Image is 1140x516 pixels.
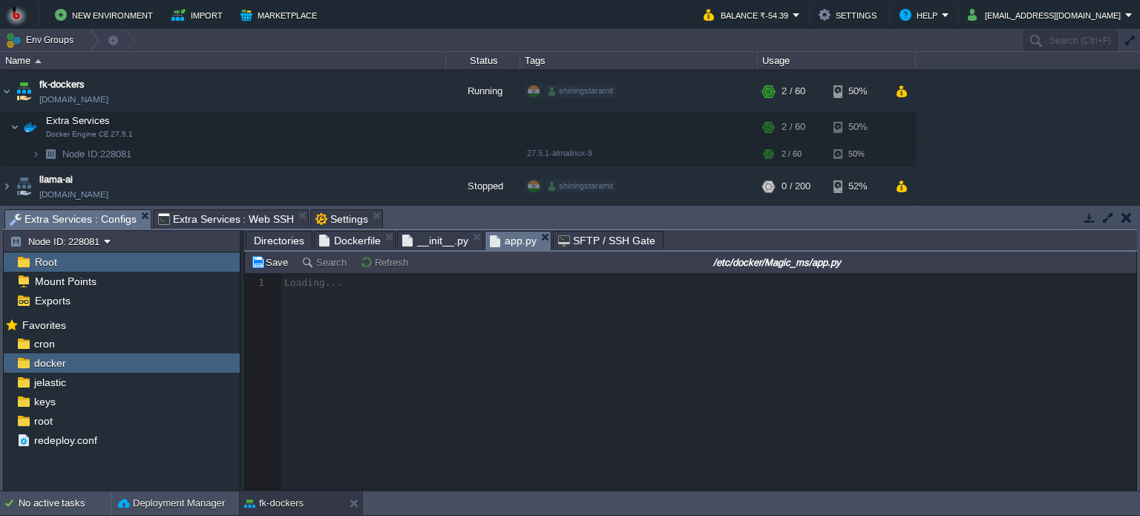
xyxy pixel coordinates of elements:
[485,231,551,249] li: /etc/docker/Magic_ms/app.py
[1,71,13,111] img: AMDAwAAAACH5BAEAAAAALAAAAAABAAEAAAICRAEAOw==
[527,148,592,157] span: 27.5.1-almalinux-9
[558,232,655,249] span: SFTP / SSH Gate
[10,112,19,142] img: AMDAwAAAACH5BAEAAAAALAAAAAABAAEAAAICRAEAOw==
[251,255,292,269] button: Save
[546,85,616,98] div: shiningstaramit
[10,210,137,229] span: Extra Services : Configs
[32,294,73,307] a: Exports
[833,112,882,142] div: 50%
[39,77,85,92] a: fk-dockers
[35,59,42,63] img: AMDAwAAAACH5BAEAAAAALAAAAAABAAEAAAICRAEAOw==
[39,172,73,187] a: llama-ai
[40,143,61,166] img: AMDAwAAAACH5BAEAAAAALAAAAAABAAEAAAICRAEAOw==
[31,356,68,370] a: docker
[397,231,483,249] li: /etc/docker/Magic_ms/api/__init__.py
[782,112,805,142] div: 2 / 60
[1,52,445,69] div: Name
[402,232,468,249] span: __init__.py
[490,232,537,250] span: app.py
[968,6,1125,24] button: [EMAIL_ADDRESS][DOMAIN_NAME]
[5,4,27,26] img: Bitss Techniques
[19,319,68,332] span: Favorites
[10,235,104,248] button: Node ID: 228081
[39,187,108,202] span: [DOMAIN_NAME]
[32,275,99,288] a: Mount Points
[61,148,134,160] span: 228081
[46,130,133,139] span: Docker Engine CE 27.5.1
[1,166,13,206] img: AMDAwAAAACH5BAEAAAAALAAAAAABAAEAAAICRAEAOw==
[5,30,79,50] button: Env Groups
[546,180,616,193] div: shiningstaramit
[833,166,882,206] div: 52%
[31,395,58,408] a: keys
[19,319,68,331] a: Favorites
[782,166,810,206] div: 0 / 200
[244,496,304,511] button: fk-dockers
[45,115,112,126] a: Extra ServicesDocker Engine CE 27.5.1
[900,6,942,24] button: Help
[301,255,351,269] button: Search
[158,210,295,228] span: Extra Services : Web SSH
[118,496,225,511] button: Deployment Manager
[360,255,413,269] button: Refresh
[62,148,100,160] span: Node ID:
[521,52,757,69] div: Tags
[13,166,34,206] img: AMDAwAAAACH5BAEAAAAALAAAAAABAAEAAAICRAEAOw==
[254,232,304,249] span: Directories
[446,166,520,206] div: Stopped
[447,52,520,69] div: Status
[819,6,881,24] button: Settings
[55,6,157,24] button: New Environment
[782,71,805,111] div: 2 / 60
[171,6,227,24] button: Import
[45,114,112,127] span: Extra Services
[31,376,68,389] a: jelastic
[319,232,381,249] span: Dockerfile
[31,143,40,166] img: AMDAwAAAACH5BAEAAAAALAAAAAABAAEAAAICRAEAOw==
[61,148,134,160] a: Node ID:228081
[314,231,396,249] li: /etc/docker/Magic_ms/Dockerfile
[833,71,882,111] div: 50%
[833,143,882,166] div: 50%
[782,143,802,166] div: 2 / 60
[240,6,321,24] button: Marketplace
[19,491,111,515] div: No active tasks
[32,255,59,269] a: Root
[13,71,34,111] img: AMDAwAAAACH5BAEAAAAALAAAAAABAAEAAAICRAEAOw==
[31,434,99,447] a: redeploy.conf
[31,414,55,428] a: root
[759,52,915,69] div: Usage
[31,337,57,350] a: cron
[20,112,41,142] img: AMDAwAAAACH5BAEAAAAALAAAAAABAAEAAAICRAEAOw==
[39,92,108,107] a: [DOMAIN_NAME]
[704,6,793,24] button: Balance ₹-54.39
[446,71,520,111] div: Running
[315,210,368,228] span: Settings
